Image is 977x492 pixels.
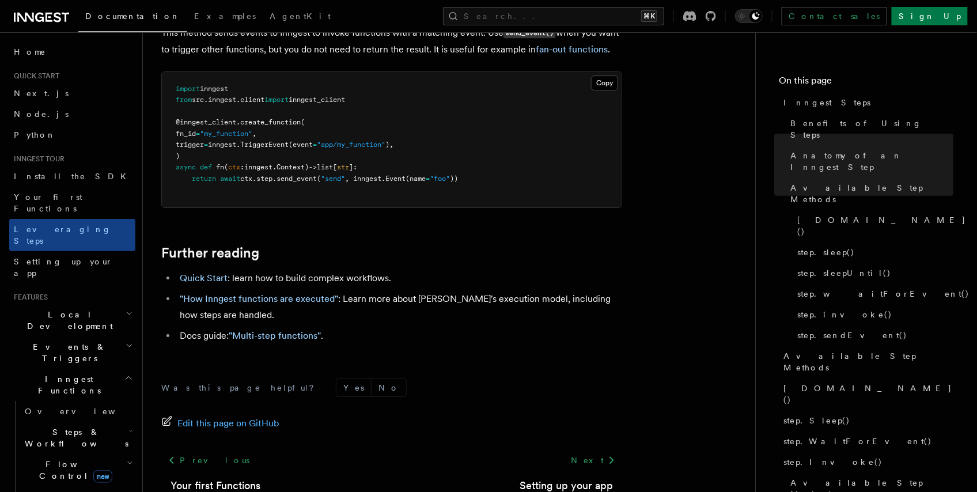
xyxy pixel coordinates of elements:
[798,247,855,258] span: step.sleep()
[14,225,111,245] span: Leveraging Steps
[784,436,933,447] span: step.WaitForEvent()
[503,28,556,38] code: send_event()
[336,379,371,396] button: Yes
[798,267,892,279] span: step.sleepUntil()
[536,44,608,55] a: fan-out functions
[208,141,240,149] span: inngest.
[779,74,954,92] h4: On this page
[208,96,236,104] span: inngest
[784,456,883,468] span: step.Invoke()
[353,163,357,171] span: :
[204,141,208,149] span: =
[14,257,113,278] span: Setting up your app
[244,163,272,171] span: inngest
[345,175,385,183] span: , inngest.
[791,150,954,173] span: Anatomy of an Inngest Step
[200,85,228,93] span: inngest
[220,175,240,183] span: await
[20,459,127,482] span: Flow Control
[289,141,313,149] span: (event
[204,96,208,104] span: .
[892,7,968,25] a: Sign Up
[798,214,967,237] span: [DOMAIN_NAME]()
[192,96,204,104] span: src
[317,163,333,171] span: list
[14,109,69,119] span: Node.js
[252,130,256,138] span: ,
[161,415,279,432] a: Edit this page on GitHub
[779,92,954,113] a: Inngest Steps
[782,7,887,25] a: Contact sales
[426,175,430,183] span: =
[20,454,135,486] button: Flow Controlnew
[9,373,124,396] span: Inngest Functions
[333,163,337,171] span: [
[9,187,135,219] a: Your first Functions
[779,452,954,472] a: step.Invoke()
[313,141,317,149] span: =
[784,415,851,426] span: step.Sleep()
[272,175,277,183] span: .
[791,118,954,141] span: Benefits of Using Steps
[180,273,228,283] a: Quick Start
[793,242,954,263] a: step.sleep()
[176,96,192,104] span: from
[20,426,128,449] span: Steps & Workflows
[194,12,256,21] span: Examples
[9,336,135,369] button: Events & Triggers
[240,96,264,104] span: client
[385,175,406,183] span: Event
[25,407,143,416] span: Overview
[176,118,236,126] span: @inngest_client
[9,104,135,124] a: Node.js
[443,7,664,25] button: Search...⌘K
[270,12,331,21] span: AgentKit
[9,124,135,145] a: Python
[9,41,135,62] a: Home
[240,118,301,126] span: create_function
[9,219,135,251] a: Leveraging Steps
[93,470,112,483] span: new
[161,25,622,58] p: This method sends events to Inngest to invoke functions with a matching event. Use when you want ...
[9,293,48,302] span: Features
[176,291,622,323] li: : Learn more about [PERSON_NAME]'s execution model, including how steps are handled.
[196,130,200,138] span: =
[793,304,954,325] a: step.invoke()
[786,145,954,177] a: Anatomy of an Inngest Step
[20,401,135,422] a: Overview
[161,450,256,471] a: Previous
[180,293,338,304] a: "How Inngest functions are executed"
[798,288,970,300] span: step.waitForEvent()
[176,152,180,160] span: )
[263,3,338,31] a: AgentKit
[14,130,56,139] span: Python
[317,175,321,183] span: (
[14,46,46,58] span: Home
[793,325,954,346] a: step.sendEvent()
[240,163,244,171] span: :
[309,163,317,171] span: ->
[229,330,321,341] a: "Multi-step functions"
[20,422,135,454] button: Steps & Workflows
[277,175,317,183] span: send_event
[784,383,954,406] span: [DOMAIN_NAME]()
[784,97,871,108] span: Inngest Steps
[430,175,450,183] span: "foo"
[252,175,256,183] span: .
[289,96,345,104] span: inngest_client
[240,141,289,149] span: TriggerEvent
[793,263,954,283] a: step.sleepUntil()
[784,350,954,373] span: Available Step Methods
[176,328,622,344] li: Docs guide: .
[224,163,228,171] span: (
[14,89,69,98] span: Next.js
[641,10,657,22] kbd: ⌘K
[161,245,259,261] a: Further reading
[176,130,196,138] span: fn_id
[277,163,309,171] span: Context)
[9,154,65,164] span: Inngest tour
[14,172,133,181] span: Install the SDK
[9,304,135,336] button: Local Development
[228,163,240,171] span: ctx
[200,130,252,138] span: "my_function"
